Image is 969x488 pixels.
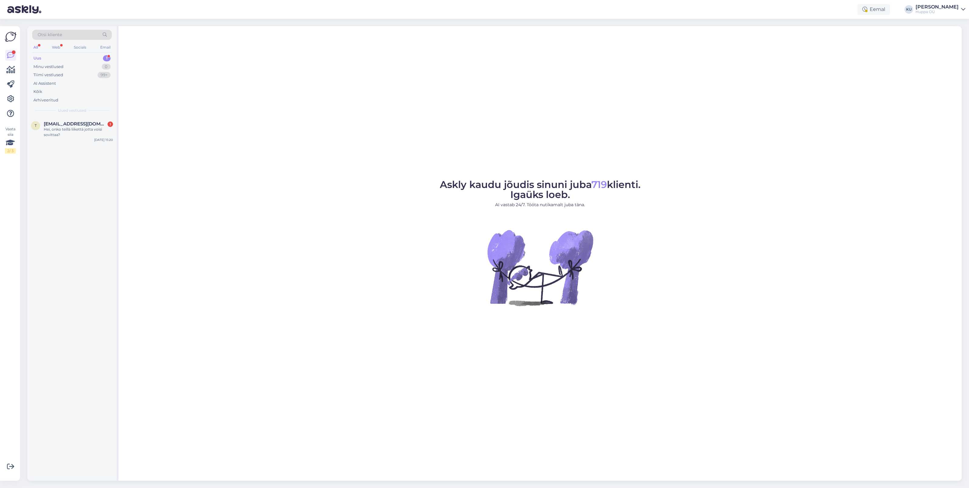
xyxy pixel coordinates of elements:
[33,97,58,103] div: Arhiveeritud
[102,64,111,70] div: 0
[485,213,595,322] img: No Chat active
[33,89,42,95] div: Kõik
[94,138,113,142] div: [DATE] 15:20
[5,126,16,154] div: Vaata siia
[32,43,39,51] div: All
[916,5,965,14] a: [PERSON_NAME]Huppa OÜ
[44,121,107,127] span: taksi1385helsinki@gmail.com
[858,4,890,15] div: Eemal
[108,121,113,127] div: 1
[440,179,641,200] span: Askly kaudu jõudis sinuni juba klienti. Igaüks loeb.
[33,80,56,87] div: AI Assistent
[99,43,112,51] div: Email
[916,5,959,9] div: [PERSON_NAME]
[5,31,16,43] img: Askly Logo
[591,179,607,190] span: 719
[103,55,111,61] div: 1
[440,202,641,208] p: AI vastab 24/7. Tööta nutikamalt juba täna.
[33,64,63,70] div: Minu vestlused
[44,127,113,138] div: Hei, onko teillä liikettä jotta voisi sovittaa?
[33,72,63,78] div: Tiimi vestlused
[73,43,87,51] div: Socials
[38,32,62,38] span: Otsi kliente
[916,9,959,14] div: Huppa OÜ
[5,148,16,154] div: 2 / 3
[33,55,41,61] div: Uus
[51,43,61,51] div: Web
[58,108,86,113] span: Uued vestlused
[98,72,111,78] div: 99+
[35,123,37,128] span: t
[905,5,913,14] div: KU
